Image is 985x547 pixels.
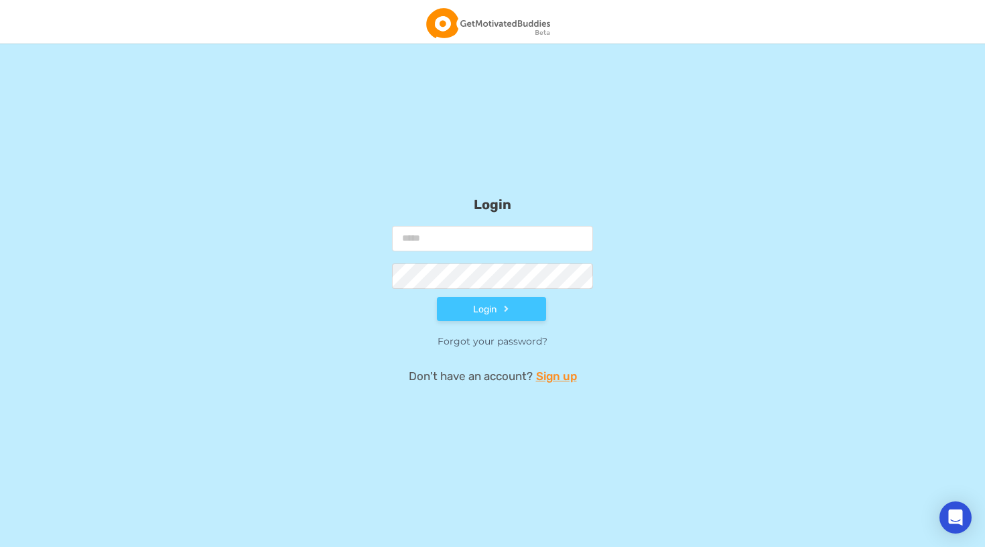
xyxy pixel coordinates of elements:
p: Don't have an account? [363,368,622,384]
div: Open Intercom Messenger [939,501,972,534]
h2: Login [363,163,622,212]
a: Forgot your password? [438,335,547,347]
button: Login [437,297,546,321]
a: Sign up [536,368,577,384]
